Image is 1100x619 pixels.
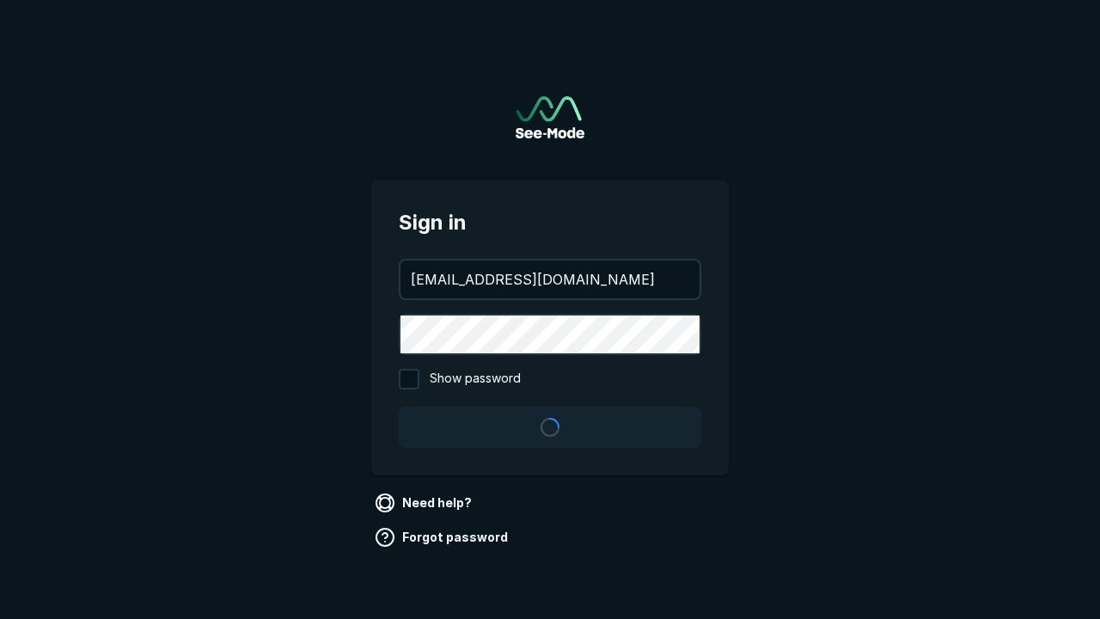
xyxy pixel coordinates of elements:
a: Need help? [371,489,479,517]
span: Sign in [399,207,701,238]
input: your@email.com [400,260,700,298]
span: Show password [430,369,521,389]
img: See-Mode Logo [516,96,584,138]
a: Go to sign in [516,96,584,138]
a: Forgot password [371,524,515,551]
